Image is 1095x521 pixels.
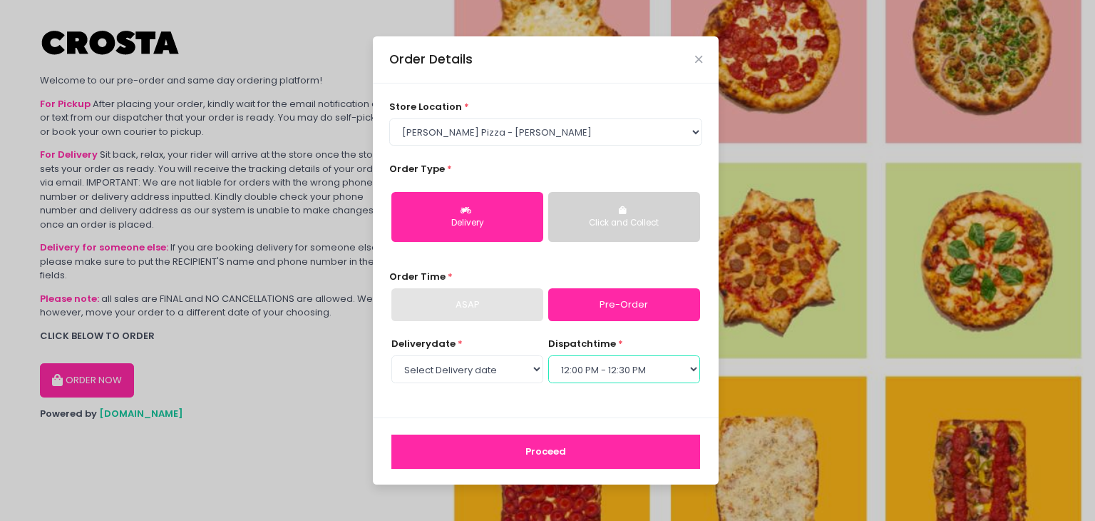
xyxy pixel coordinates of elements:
button: Close [695,56,702,63]
div: Order Details [389,50,473,69]
div: Click and Collect [558,217,690,230]
span: dispatch time [548,337,616,350]
button: Delivery [391,192,543,242]
span: Order Time [389,270,446,283]
button: Proceed [391,435,700,469]
button: Click and Collect [548,192,700,242]
span: store location [389,100,462,113]
a: Pre-Order [548,288,700,321]
span: Order Type [389,162,445,176]
span: Delivery date [391,337,456,350]
div: Delivery [401,217,533,230]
